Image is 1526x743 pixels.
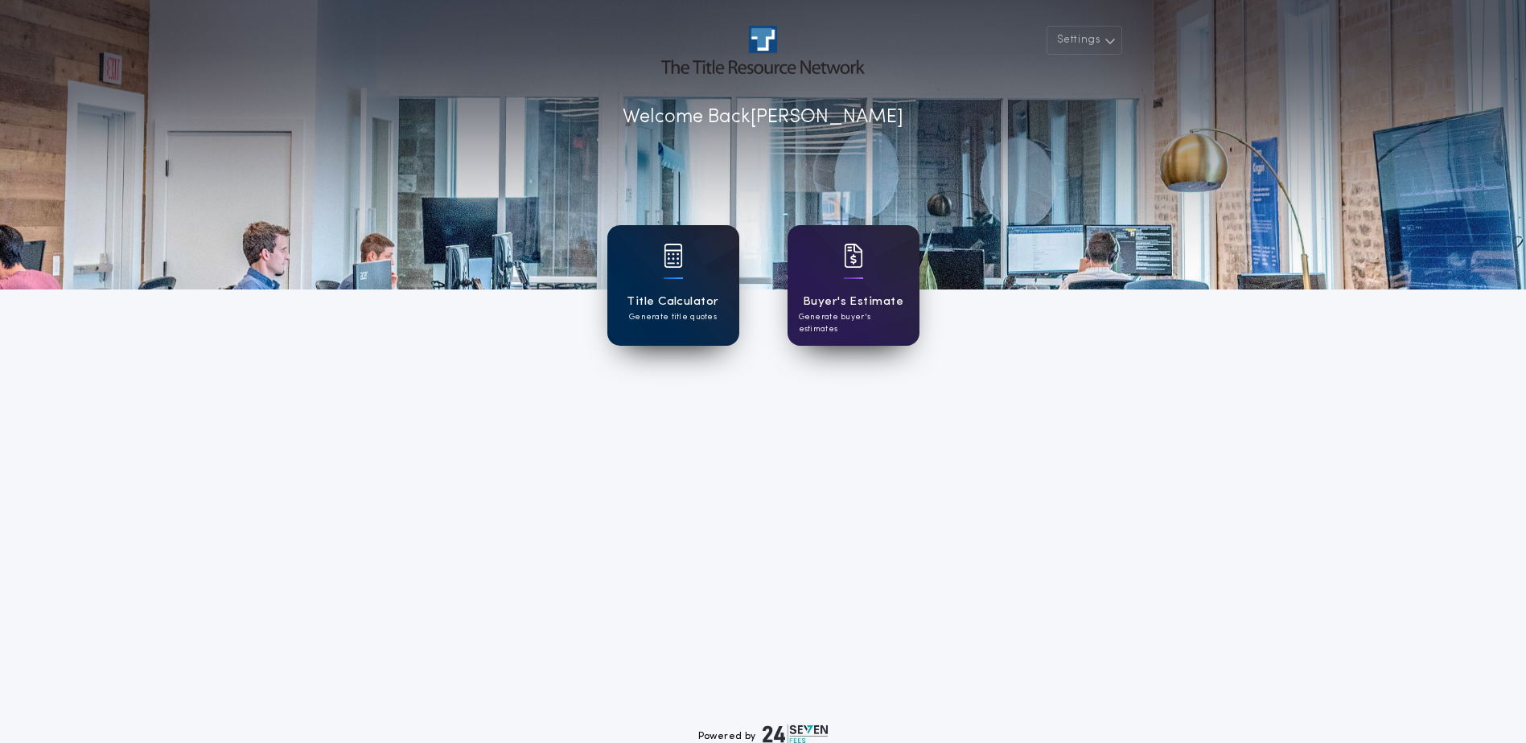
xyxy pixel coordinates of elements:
h1: Title Calculator [627,293,718,311]
img: card icon [664,244,683,268]
button: Settings [1047,26,1122,55]
a: card iconBuyer's EstimateGenerate buyer's estimates [788,225,919,346]
img: account-logo [661,26,864,74]
img: card icon [844,244,863,268]
p: Welcome Back [PERSON_NAME] [623,103,903,132]
a: card iconTitle CalculatorGenerate title quotes [607,225,739,346]
h1: Buyer's Estimate [803,293,903,311]
p: Generate title quotes [629,311,717,323]
p: Generate buyer's estimates [799,311,908,335]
